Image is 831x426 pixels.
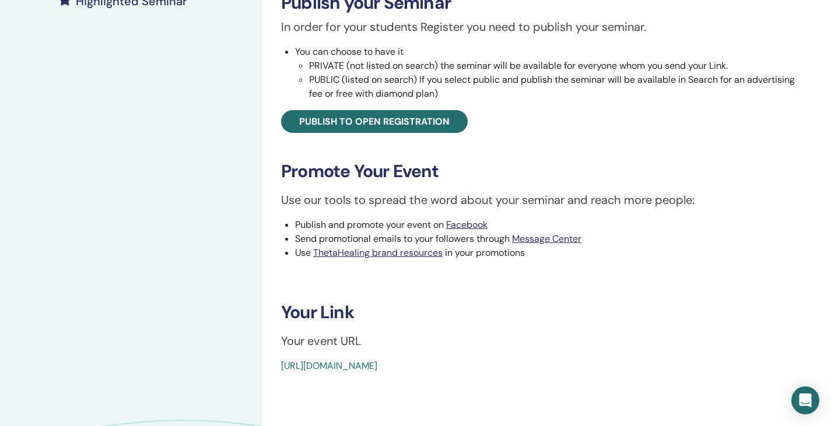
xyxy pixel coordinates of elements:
[295,232,798,246] li: Send promotional emails to your followers through
[281,110,468,133] a: Publish to open registration
[281,302,798,323] h3: Your Link
[446,219,488,231] a: Facebook
[281,18,798,36] p: In order for your students Register you need to publish your seminar.
[281,161,798,182] h3: Promote Your Event
[791,386,819,414] div: Open Intercom Messenger
[281,360,377,372] a: [URL][DOMAIN_NAME]
[309,73,798,101] li: PUBLIC (listed on search) If you select public and publish the seminar will be available in Searc...
[512,233,581,245] a: Message Center
[281,191,798,209] p: Use our tools to spread the word about your seminar and reach more people:
[295,246,798,260] li: Use in your promotions
[299,115,450,128] span: Publish to open registration
[295,218,798,232] li: Publish and promote your event on
[309,59,798,73] li: PRIVATE (not listed on search) the seminar will be available for everyone whom you send your Link.
[295,45,798,101] li: You can choose to have it
[281,332,798,350] p: Your event URL
[313,247,443,259] a: ThetaHealing brand resources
